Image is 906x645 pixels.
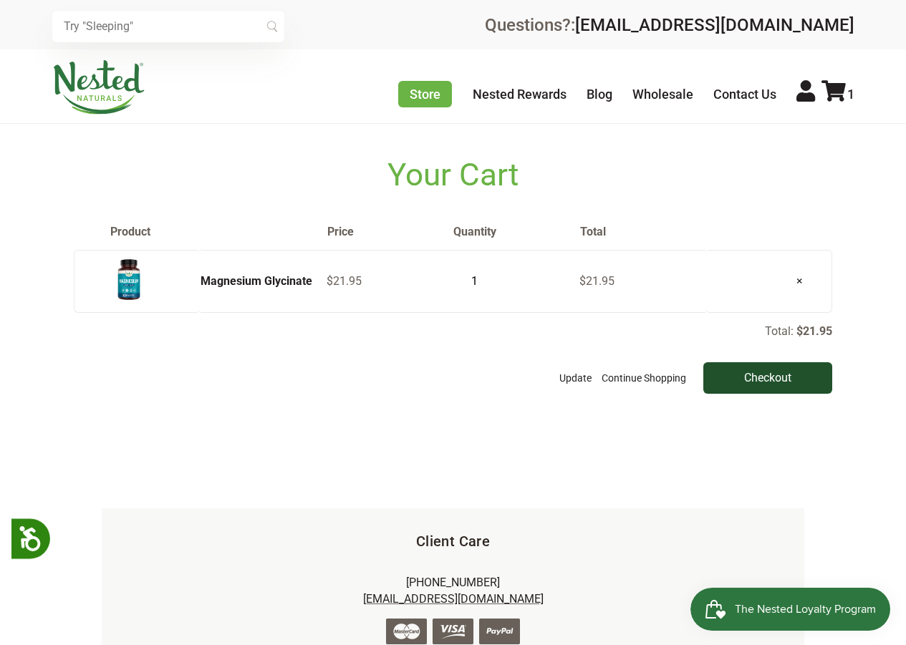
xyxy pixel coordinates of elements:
span: $21.95 [579,274,615,288]
a: 1 [821,87,854,102]
a: Magnesium Glycinate [201,274,312,288]
p: $21.95 [796,324,832,338]
img: Magnesium Glycinate - USA [111,256,147,303]
th: Product [74,225,327,239]
a: [EMAIL_ADDRESS][DOMAIN_NAME] [575,15,854,35]
input: Try "Sleeping" [52,11,284,42]
a: Contact Us [713,87,776,102]
div: Total: [74,324,832,394]
div: Questions?: [485,16,854,34]
button: Update [556,362,595,394]
img: credit-cards.png [386,619,520,644]
a: Blog [587,87,612,102]
a: [EMAIL_ADDRESS][DOMAIN_NAME] [363,592,544,606]
th: Quantity [453,225,579,239]
input: Checkout [703,362,832,394]
span: $21.95 [327,274,362,288]
th: Total [579,225,705,239]
img: Nested Naturals [52,60,145,115]
a: Wholesale [632,87,693,102]
a: [PHONE_NUMBER] [406,576,500,589]
h5: Client Care [125,531,781,551]
a: Nested Rewards [473,87,567,102]
iframe: Button to open loyalty program pop-up [690,588,892,631]
a: Continue Shopping [598,362,690,394]
th: Price [327,225,453,239]
h1: Your Cart [74,157,832,193]
a: × [785,263,814,299]
a: Store [398,81,452,107]
span: 1 [847,87,854,102]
